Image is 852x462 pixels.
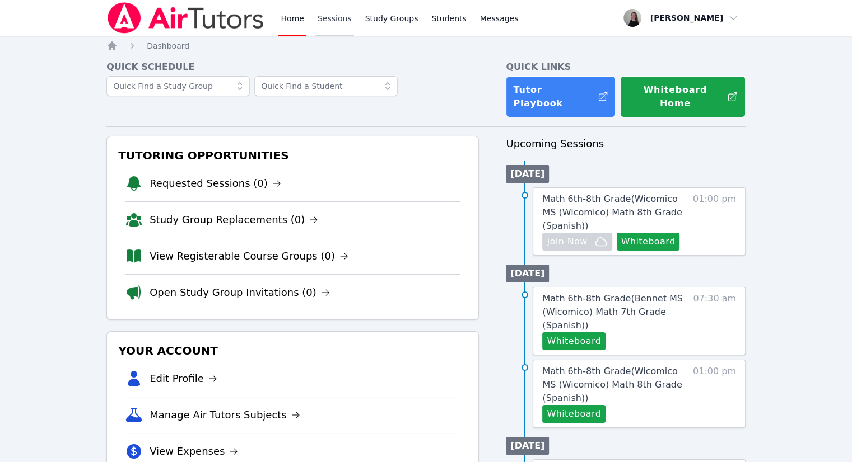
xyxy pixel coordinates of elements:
[254,76,398,96] input: Quick Find a Student
[693,365,736,423] span: 01:00 pm
[542,192,687,233] a: Math 6th-8th Grade(Wicomico MS (Wicomico) Math 8th Grade (Spanish))
[116,341,469,361] h3: Your Account
[542,233,612,251] button: Join Now
[106,76,250,96] input: Quick Find a Study Group
[106,40,746,51] nav: Breadcrumb
[506,136,746,152] h3: Upcoming Sessions
[480,13,519,24] span: Messages
[147,40,189,51] a: Dashboard
[106,2,265,34] img: Air Tutors
[150,285,330,300] a: Open Study Group Invitations (0)
[506,60,746,74] h4: Quick Links
[693,192,736,251] span: 01:00 pm
[542,292,687,332] a: Math 6th-8th Grade(Bennet MS (Wicomico) Math 7th Grade (Spanish))
[542,405,606,423] button: Whiteboard
[506,437,549,455] li: [DATE]
[506,265,549,282] li: [DATE]
[147,41,189,50] span: Dashboard
[150,248,348,264] a: View Registerable Course Groups (0)
[116,145,469,166] h3: Tutoring Opportunities
[542,293,682,331] span: Math 6th-8th Grade ( Bennet MS (Wicomico) Math 7th Grade (Spanish) )
[542,194,682,231] span: Math 6th-8th Grade ( Wicomico MS (Wicomico) Math 8th Grade (Spanish) )
[542,366,682,403] span: Math 6th-8th Grade ( Wicomico MS (Wicomico) Math 8th Grade (Spanish) )
[542,332,606,350] button: Whiteboard
[542,365,687,405] a: Math 6th-8th Grade(Wicomico MS (Wicomico) Math 8th Grade (Spanish))
[150,176,281,191] a: Requested Sessions (0)
[150,444,238,459] a: View Expenses
[150,371,217,386] a: Edit Profile
[150,212,318,228] a: Study Group Replacements (0)
[693,292,736,350] span: 07:30 am
[620,76,746,117] button: Whiteboard Home
[506,76,616,117] a: Tutor Playbook
[150,407,300,423] a: Manage Air Tutors Subjects
[106,60,479,74] h4: Quick Schedule
[547,235,587,248] span: Join Now
[617,233,680,251] button: Whiteboard
[506,165,549,183] li: [DATE]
